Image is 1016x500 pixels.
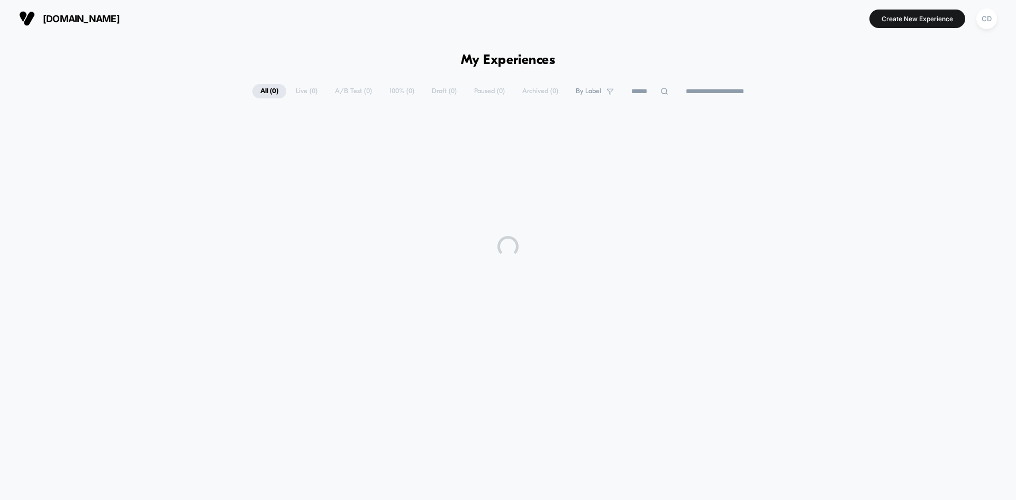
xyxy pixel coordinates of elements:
button: CD [973,8,1000,30]
div: CD [976,8,997,29]
h1: My Experiences [461,53,556,68]
span: [DOMAIN_NAME] [43,13,120,24]
span: All ( 0 ) [252,84,286,98]
button: [DOMAIN_NAME] [16,10,123,27]
img: Visually logo [19,11,35,26]
span: By Label [576,87,601,95]
button: Create New Experience [869,10,965,28]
